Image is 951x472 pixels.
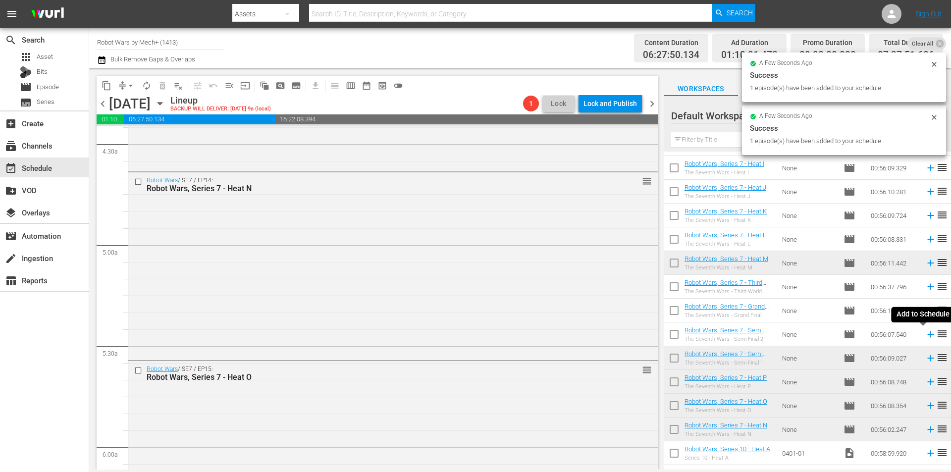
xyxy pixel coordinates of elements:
[362,81,371,91] span: date_range_outlined
[685,264,768,271] div: The Seventh Wars - Heat M
[124,114,275,124] span: 06:27:50.134
[99,78,114,94] span: Copy Lineup
[778,322,840,346] td: None
[102,81,111,91] span: content_copy
[778,204,840,227] td: None
[20,81,32,93] span: Episode
[844,376,855,388] span: movie
[844,257,855,269] span: Episode
[750,122,938,134] div: Success
[907,37,938,50] span: Clear All
[186,76,206,95] span: Customize Events
[5,140,17,152] span: Channels
[721,50,778,61] span: 01:10:01.472
[109,96,151,112] div: [DATE]
[936,447,948,459] span: reorder
[778,418,840,441] td: None
[867,180,921,204] td: 00:56:10.281
[925,376,936,387] svg: Add to Schedule
[37,67,48,77] span: Bits
[936,375,948,387] span: reorder
[778,227,840,251] td: None
[925,281,936,292] svg: Add to Schedule
[936,209,948,221] span: reorder
[147,177,178,184] a: Robot Wars
[173,81,183,91] span: playlist_remove_outlined
[778,299,840,322] td: None
[147,184,603,193] div: Robot Wars, Series 7 - Heat N
[685,193,766,200] div: The Seventh Wars - Heat J
[867,370,921,394] td: 00:56:08.748
[685,160,764,167] a: Robot Wars, Series 7 - Heat I
[6,8,18,20] span: menu
[523,100,539,107] span: 1
[867,322,921,346] td: 00:56:07.540
[671,102,933,130] div: Default Workspace
[936,233,948,245] span: reorder
[778,180,840,204] td: None
[643,36,699,50] div: Content Duration
[24,2,71,26] img: ans4CAIJ8jUAAAAAAAAAAAAAAAAAAAAAAAAgQb4GAAAAAAAAAAAAAAAAAAAAAAAAJMjXAAAAAAAAAAAAAAAAAAAAAAAAgAT5G...
[579,95,642,112] button: Lock and Publish
[170,106,271,112] div: BACKUP WILL DELIVER: [DATE] 9a (local)
[925,305,936,316] svg: Add to Schedule
[390,78,406,94] span: 24 hours Lineup View is OFF
[936,257,948,268] span: reorder
[288,78,304,94] span: Create Series Block
[750,136,928,146] div: 1 episode(s) have been added to your schedule
[97,98,109,110] span: chevron_left
[275,114,658,124] span: 16:22:08.394
[126,81,136,91] span: arrow_drop_down
[778,275,840,299] td: None
[685,231,766,239] a: Robot Wars, Series 7 - Heat L
[147,366,178,372] a: Robot Wars
[547,99,571,109] span: Lock
[712,4,755,22] button: Search
[170,78,186,94] span: Clear Lineup
[778,346,840,370] td: None
[867,299,921,322] td: 00:56:13.996
[685,326,767,341] a: Robot Wars, Series 7 - Semi FInal 2
[925,448,936,459] svg: Add to Schedule
[685,255,768,262] a: Robot Wars, Series 7 - Heat M
[936,185,948,197] span: reorder
[5,118,17,130] span: Create
[738,83,812,95] span: Search
[759,59,812,67] span: a few seconds ago
[867,346,921,370] td: 00:56:09.027
[844,233,855,245] span: Episode
[291,81,301,91] span: subtitles_outlined
[936,328,948,340] span: reorder
[642,365,652,375] span: reorder
[147,177,603,193] div: / SE7 / EP14:
[642,176,652,186] button: reorder
[323,76,343,95] span: Day Calendar View
[936,161,948,173] span: reorder
[867,251,921,275] td: 00:56:11.442
[5,207,17,219] span: Overlays
[221,78,237,94] span: Fill episodes with ad slates
[867,418,921,441] td: 00:56:02.247
[936,304,948,316] span: reorder
[646,98,658,110] span: chevron_right
[778,394,840,418] td: None
[685,445,770,453] a: Robot Wars, Series 10 - Heat A
[20,66,32,78] div: Bits
[685,398,767,405] a: Robot Wars, Series 7 - Heat O
[867,275,921,299] td: 00:56:37.796
[685,169,764,176] div: The Seventh Wars - Heat I
[867,394,921,418] td: 00:56:08.354
[844,423,855,435] span: Episode
[275,81,285,91] span: pageview_outlined
[685,184,766,191] a: Robot Wars, Series 7 - Heat J
[642,176,652,187] span: reorder
[685,312,774,318] div: The Seventh Wars - Grand Final
[685,360,774,366] div: The Seventh Wars - Semi Final 1
[304,76,323,95] span: Download as CSV
[37,97,54,107] span: Series
[867,441,921,465] td: 00:58:59.920
[685,208,767,215] a: Robot Wars, Series 7 - Heat K
[543,96,575,112] button: Lock
[260,81,269,91] span: auto_awesome_motion_outlined
[139,78,155,94] span: Loop Content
